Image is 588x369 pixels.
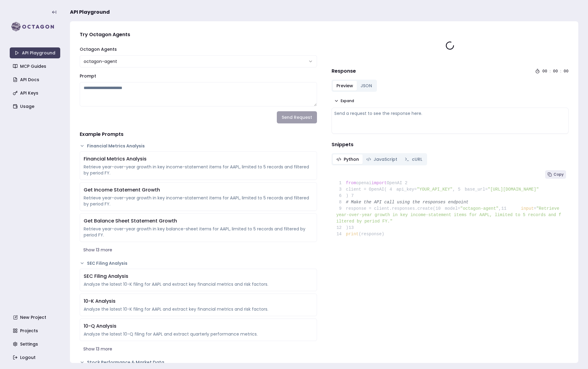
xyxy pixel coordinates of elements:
[336,193,346,199] span: 6
[332,67,356,75] h4: Response
[460,206,499,211] span: "octagon-agent"
[455,186,465,193] span: 5
[84,322,313,330] div: 10-Q Analysis
[80,73,96,79] label: Prompt
[521,206,534,211] span: input
[80,359,317,365] button: Stock Performance & Market Data
[387,181,402,185] span: OpenAI
[10,325,61,336] a: Projects
[10,88,61,98] a: API Keys
[359,232,384,236] span: (response)
[80,143,317,149] button: Financial Metrics Analysis
[336,206,436,211] span: response = client.responses.create(
[501,205,511,212] span: 11
[84,155,313,163] div: Financial Metrics Analysis
[80,31,317,38] h4: Try Octagon Agents
[80,260,317,266] button: SEC Filing Analysis
[80,131,317,138] h4: Example Prompts
[84,281,313,287] div: Analyze the latest 10-K filing for AAPL and extract key financial metrics and risk factors.
[336,193,349,198] span: )
[344,156,359,162] span: Python
[550,69,551,74] div: :
[402,180,412,186] span: 2
[332,141,569,148] h4: Snippets
[334,110,566,116] div: Send a request to see the response here.
[84,164,313,176] div: Retrieve year-over-year growth in key income-statement items for AAPL, limited to 5 records and f...
[84,217,313,225] div: Get Balance Sheet Statement Growth
[84,331,313,337] div: Analyze the latest 10-Q filing for AAPL and extract quarterly performance metrics.
[348,193,358,199] span: 7
[10,74,61,85] a: API Docs
[371,181,387,185] span: import
[10,312,61,323] a: New Project
[554,172,564,177] span: Copy
[465,187,488,192] span: base_url=
[10,21,60,33] img: logo-rect-yK7x_WSZ.svg
[336,180,346,186] span: 1
[333,81,357,91] button: Preview
[336,225,346,231] span: 12
[336,187,387,192] span: client = OpenAI(
[435,205,445,212] span: 10
[453,187,455,192] span: ,
[396,187,417,192] span: api_key=
[348,225,358,231] span: 13
[84,298,313,305] div: 10-K Analysis
[80,343,317,354] button: Show 13 more
[332,97,357,105] button: Expand
[488,187,539,192] span: "[URL][DOMAIN_NAME]"
[553,69,558,74] div: 00
[341,98,354,103] span: Expand
[356,181,371,185] span: openai
[560,69,561,74] div: :
[10,61,61,72] a: MCP Guides
[336,186,346,193] span: 3
[412,156,422,162] span: cURL
[84,195,313,207] div: Retrieve year-over-year growth in key income-statement items for AAPL, limited to 5 records and f...
[336,225,349,230] span: )
[346,232,359,236] span: print
[84,273,313,280] div: SEC Filing Analysis
[10,47,60,58] a: API Playground
[499,206,501,211] span: ,
[336,231,346,237] span: 14
[10,101,61,112] a: Usage
[10,352,61,363] a: Logout
[84,226,313,238] div: Retrieve year-over-year growth in key balance-sheet items for AAPL, limited to 5 records and filt...
[84,306,313,312] div: Analyze the latest 10-K filing for AAPL and extract key financial metrics and risk factors.
[564,69,569,74] div: 00
[417,187,453,192] span: "YOUR_API_KEY"
[534,206,536,211] span: =
[336,199,346,205] span: 8
[84,186,313,194] div: Get Income Statement Growth
[542,69,547,74] div: 00
[357,81,376,91] button: JSON
[346,181,356,185] span: from
[346,200,468,205] span: # Make the API call using the responses endpoint
[387,186,396,193] span: 4
[445,206,460,211] span: model=
[80,244,317,255] button: Show 13 more
[336,206,562,224] span: "Retrieve year-over-year growth in key income-statement items for AAPL, limited to 5 records and ...
[80,46,117,52] label: Octagon Agents
[374,156,397,162] span: JavaScript
[10,339,61,350] a: Settings
[545,170,566,179] button: Copy
[336,205,346,212] span: 9
[70,9,110,16] span: API Playground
